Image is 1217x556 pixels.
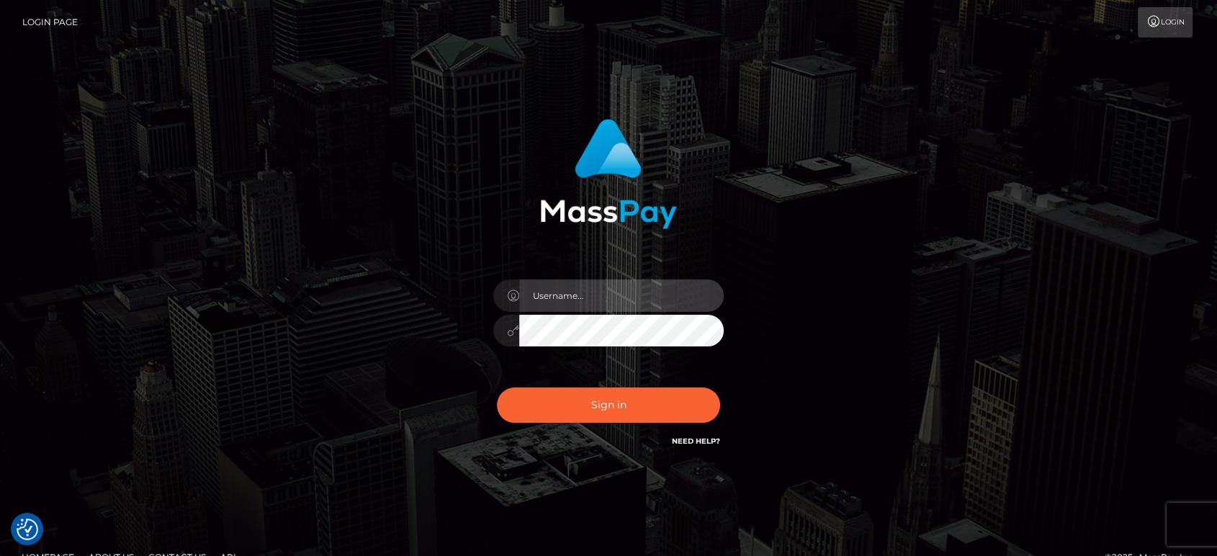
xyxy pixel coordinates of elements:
a: Login Page [22,7,78,37]
button: Consent Preferences [17,519,38,540]
a: Login [1138,7,1193,37]
button: Sign in [497,387,720,423]
img: MassPay Login [540,119,677,229]
a: Need Help? [672,436,720,446]
input: Username... [519,279,724,312]
img: Revisit consent button [17,519,38,540]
